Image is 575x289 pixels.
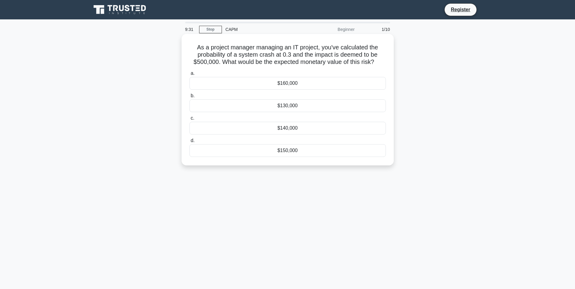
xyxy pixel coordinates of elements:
[189,99,386,112] div: $130,000
[305,23,358,35] div: Beginner
[358,23,394,35] div: 1/10
[199,26,222,33] a: Stop
[189,144,386,157] div: $150,000
[191,93,195,98] span: b.
[191,71,195,76] span: a.
[191,115,194,121] span: c.
[447,6,474,13] a: Register
[189,77,386,90] div: $160,000
[222,23,305,35] div: CAPM
[191,138,195,143] span: d.
[189,122,386,135] div: $140,000
[189,44,386,66] h5: As a project manager managing an IT project, you've calculated the probability of a system crash ...
[182,23,199,35] div: 9:31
